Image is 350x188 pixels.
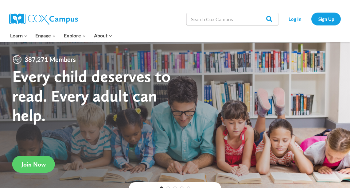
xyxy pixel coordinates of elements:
[94,32,112,40] span: About
[6,29,116,42] nav: Primary Navigation
[22,55,78,64] span: 387,271 Members
[9,13,78,25] img: Cox Campus
[12,66,171,125] strong: Every child deserves to read. Every adult can help.
[282,13,341,25] nav: Secondary Navigation
[282,13,308,25] a: Log In
[64,32,86,40] span: Explore
[12,156,55,173] a: Join Now
[311,13,341,25] a: Sign Up
[21,161,46,168] span: Join Now
[35,32,56,40] span: Engage
[186,13,278,25] input: Search Cox Campus
[10,32,28,40] span: Learn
